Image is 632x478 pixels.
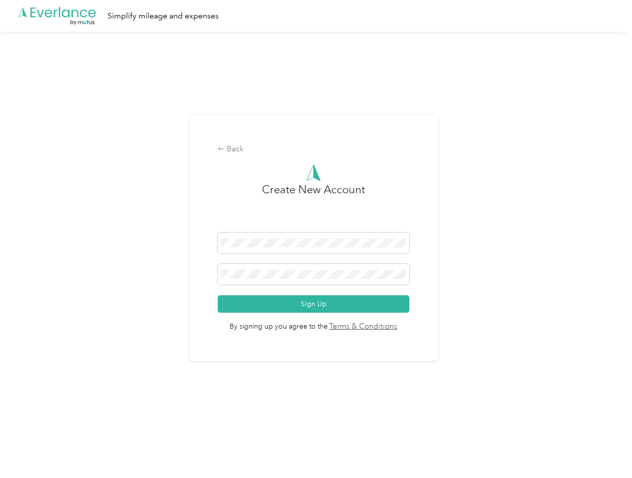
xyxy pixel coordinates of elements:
[218,313,409,333] span: By signing up you agree to the
[108,10,219,22] div: Simplify mileage and expenses
[262,181,365,233] h3: Create New Account
[328,321,398,333] a: Terms & Conditions
[218,143,409,155] div: Back
[218,295,409,313] button: Sign Up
